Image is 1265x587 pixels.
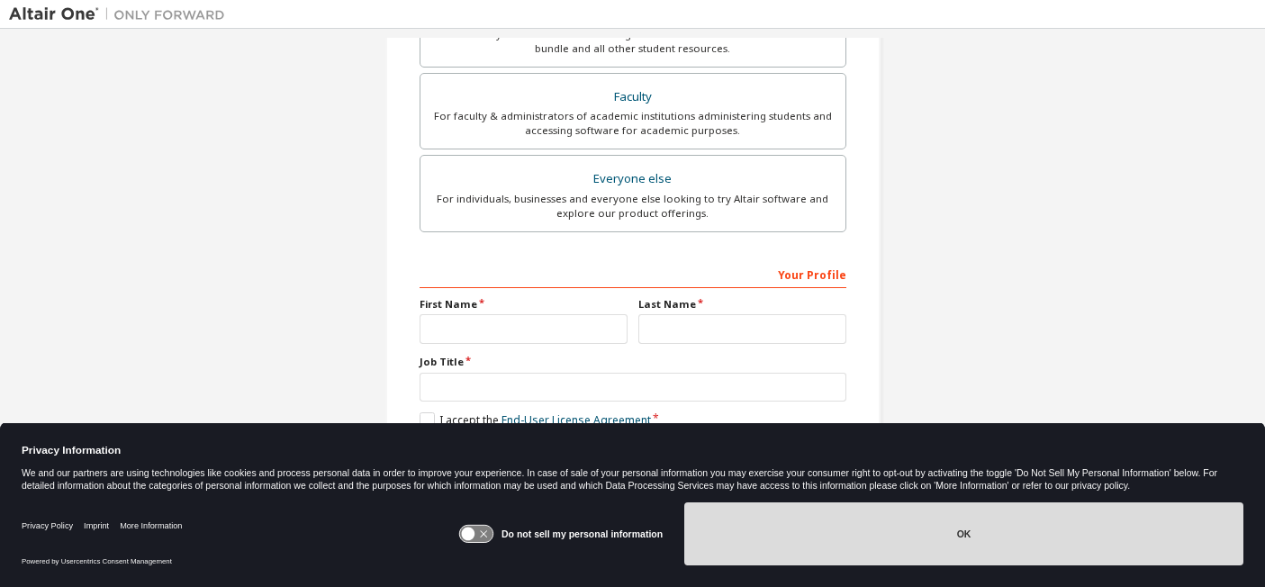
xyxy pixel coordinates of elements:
div: Everyone else [431,167,835,192]
label: First Name [420,297,628,312]
label: Job Title [420,355,846,369]
a: End-User License Agreement [501,412,651,428]
label: I accept the [420,412,651,428]
div: For currently enrolled students looking to access the free Altair Student Edition bundle and all ... [431,27,835,56]
label: Last Name [638,297,846,312]
div: For individuals, businesses and everyone else looking to try Altair software and explore our prod... [431,192,835,221]
div: Your Profile [420,259,846,288]
div: Faculty [431,85,835,110]
img: Altair One [9,5,234,23]
div: For faculty & administrators of academic institutions administering students and accessing softwa... [431,109,835,138]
